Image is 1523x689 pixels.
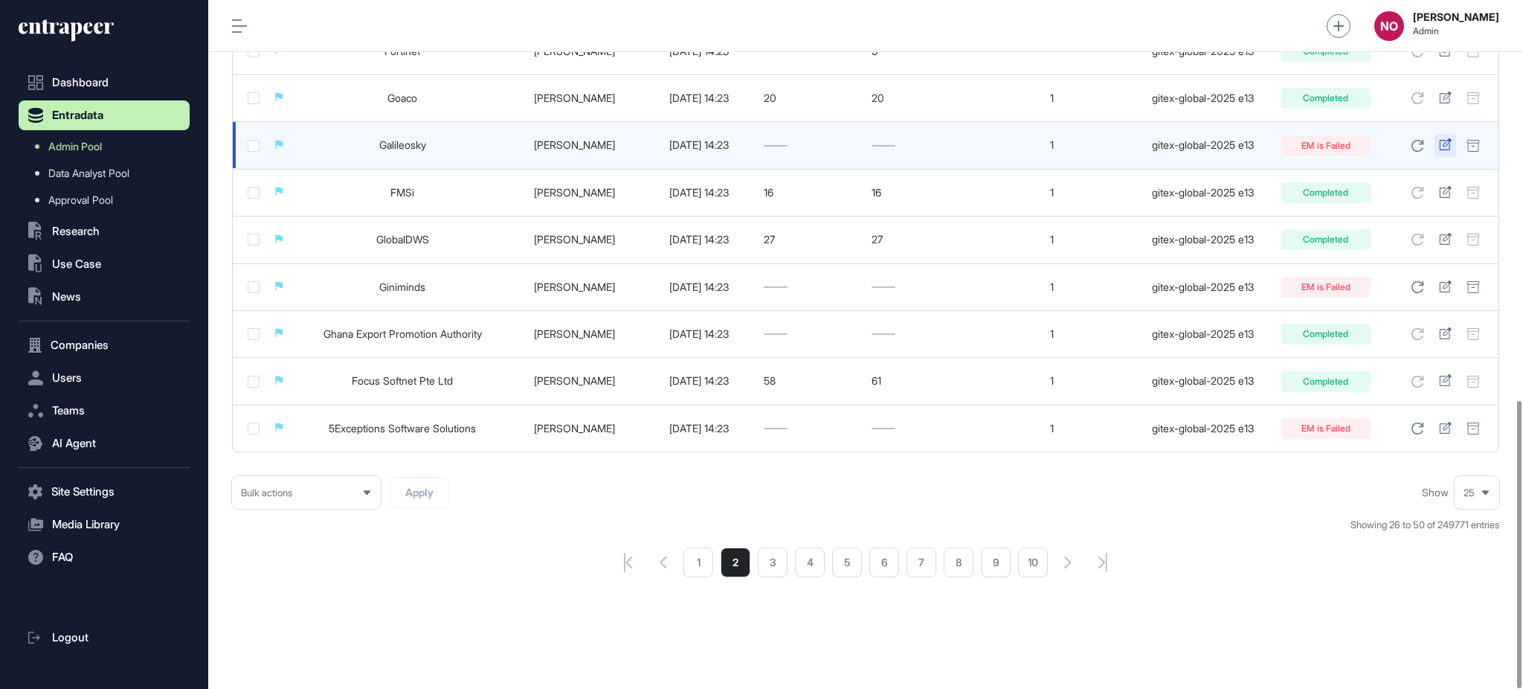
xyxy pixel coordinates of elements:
[1140,139,1266,151] div: gitex-global-2025 e13
[19,429,190,458] button: AI Agent
[52,438,96,449] span: AI Agent
[1064,557,1072,568] a: search-pagination-next-button
[19,330,190,360] button: Companies
[979,423,1125,435] div: 1
[26,160,190,187] a: Data Analyst Pool
[795,548,825,577] a: 4
[1281,135,1371,156] div: EM is Failed
[832,548,862,577] li: 5
[534,92,615,104] a: [PERSON_NAME]
[379,281,425,293] a: Giniminds
[534,281,615,293] a: [PERSON_NAME]
[764,92,857,104] div: 20
[19,68,190,97] a: Dashboard
[329,422,476,435] a: 5Exceptions Software Solutions
[872,234,965,246] div: 27
[649,92,748,104] div: [DATE] 14:23
[649,187,748,199] div: [DATE] 14:23
[979,187,1125,199] div: 1
[1018,548,1048,577] a: 10
[979,328,1125,340] div: 1
[384,45,420,57] a: Fortinet
[26,187,190,214] a: Approval Pool
[534,138,615,151] a: [PERSON_NAME]
[376,233,429,246] a: GlobalDWS
[379,138,426,151] a: Galileosky
[52,291,81,303] span: News
[872,375,965,387] div: 61
[1413,26,1499,36] span: Admin
[48,167,129,179] span: Data Analyst Pool
[390,186,414,199] a: FMSi
[944,548,973,577] a: 8
[979,139,1125,151] div: 1
[979,234,1125,246] div: 1
[1464,487,1475,499] span: 25
[48,194,113,206] span: Approval Pool
[624,553,633,572] a: pagination-first-page-button
[19,100,190,130] button: Entradata
[683,548,713,577] a: 1
[721,548,750,577] a: 2
[872,92,965,104] div: 20
[1098,553,1107,572] a: search-pagination-last-page-button
[1140,375,1266,387] div: gitex-global-2025 e13
[1140,92,1266,104] div: gitex-global-2025 e13
[1140,328,1266,340] div: gitex-global-2025 e13
[534,233,615,246] a: [PERSON_NAME]
[352,374,453,387] a: Focus Softnet Pte Ltd
[19,363,190,393] button: Users
[51,486,115,498] span: Site Settings
[534,327,615,340] a: [PERSON_NAME]
[649,281,748,293] div: [DATE] 14:23
[19,477,190,507] button: Site Settings
[534,186,615,199] a: [PERSON_NAME]
[19,510,190,539] button: Media Library
[979,281,1125,293] div: 1
[48,141,102,153] span: Admin Pool
[649,375,748,387] div: [DATE] 14:23
[534,374,615,387] a: [PERSON_NAME]
[1281,182,1371,203] div: Completed
[26,133,190,160] a: Admin Pool
[907,548,936,577] li: 7
[869,548,899,577] a: 6
[758,548,788,577] li: 3
[19,623,190,653] a: Logout
[52,519,120,531] span: Media Library
[19,249,190,279] button: Use Case
[52,109,103,121] span: Entradata
[1281,371,1371,392] div: Completed
[981,548,1011,577] a: 9
[764,375,857,387] div: 58
[52,551,73,563] span: FAQ
[52,225,100,237] span: Research
[872,187,965,199] div: 16
[534,45,615,57] a: [PERSON_NAME]
[387,92,417,104] a: Goaco
[649,139,748,151] div: [DATE] 14:23
[1140,187,1266,199] div: gitex-global-2025 e13
[1413,11,1499,23] strong: [PERSON_NAME]
[1281,229,1371,250] div: Completed
[19,542,190,572] button: FAQ
[1281,324,1371,344] div: Completed
[649,423,748,435] div: [DATE] 14:23
[19,282,190,312] button: News
[1140,234,1266,246] div: gitex-global-2025 e13
[241,487,292,499] span: Bulk actions
[19,396,190,426] button: Teams
[649,328,748,340] div: [DATE] 14:23
[1281,277,1371,298] div: EM is Failed
[764,234,857,246] div: 27
[52,258,101,270] span: Use Case
[52,77,109,89] span: Dashboard
[52,632,88,644] span: Logout
[1140,423,1266,435] div: gitex-global-2025 e13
